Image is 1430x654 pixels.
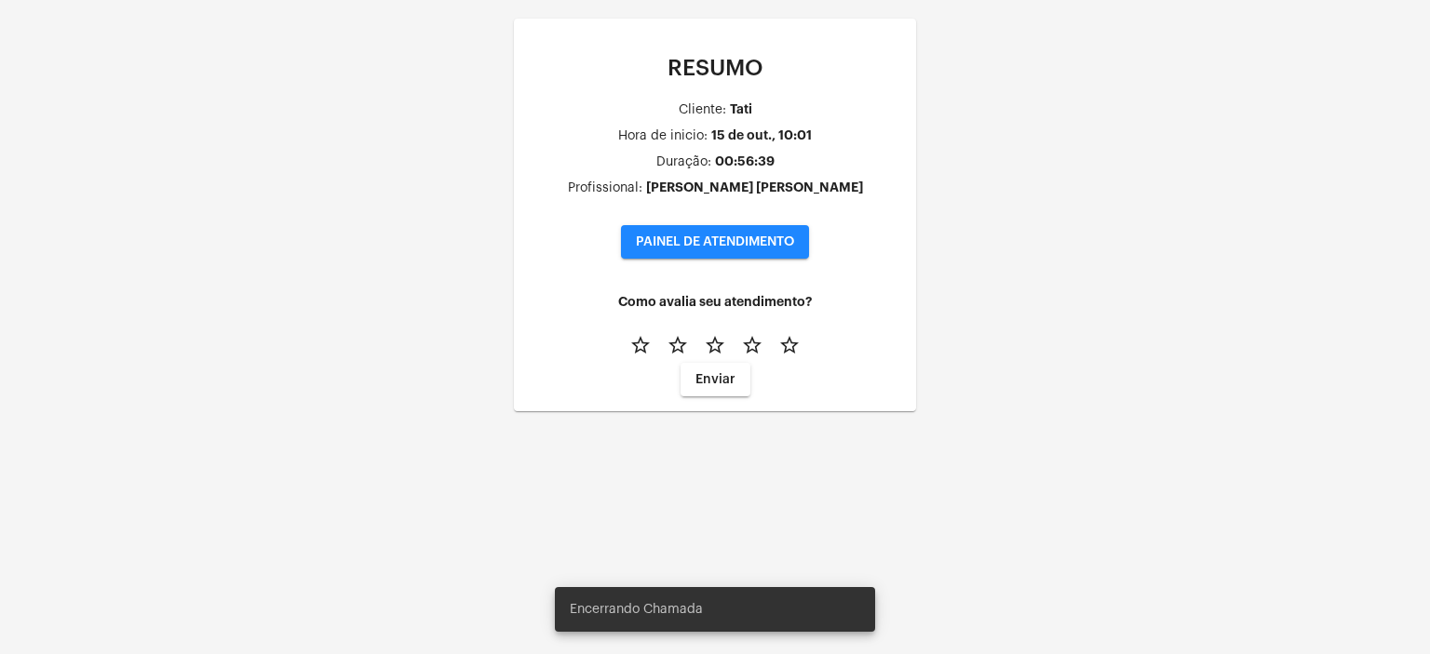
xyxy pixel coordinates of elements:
[529,56,901,80] p: RESUMO
[711,128,812,142] div: 15 de out., 10:01
[529,295,901,309] h4: Como avalia seu atendimento?
[715,154,775,168] div: 00:56:39
[695,373,735,386] span: Enviar
[646,180,863,194] div: [PERSON_NAME] [PERSON_NAME]
[621,225,809,259] button: PAINEL DE ATENDIMENTO
[618,129,708,143] div: Hora de inicio:
[629,334,652,356] mat-icon: star_border
[636,235,794,248] span: PAINEL DE ATENDIMENTO
[679,103,726,117] div: Cliente:
[656,155,711,169] div: Duração:
[681,363,750,396] button: Enviar
[741,334,763,356] mat-icon: star_border
[704,334,726,356] mat-icon: star_border
[730,102,752,116] div: Tati
[667,334,689,356] mat-icon: star_border
[778,334,801,356] mat-icon: star_border
[570,600,703,619] span: Encerrando Chamada
[568,181,642,195] div: Profissional:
